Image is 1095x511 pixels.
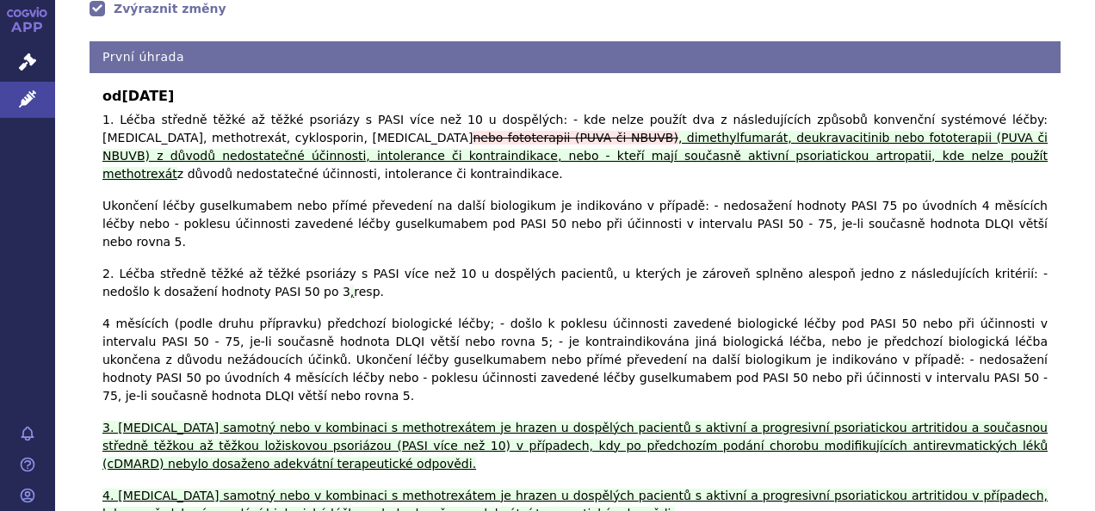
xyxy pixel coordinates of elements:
ins: , dimethylfumarát, deukravacitinib nebo fototerapii (PUVA či NBUVB) z důvodů nedostatečné účinnos... [102,131,1048,181]
span: z důvodů nedostatečné účinnosti, intolerance či kontraindikace. Ukončení léčby guselkumabem nebo ... [102,167,1048,299]
span: 1. Léčba středně těžké až těžké psoriázy s PASI více než 10 u dospělých: - kde nelze použít dva z... [102,113,1048,145]
span: resp. 4 měsících (podle druhu přípravku) předchozí biologické léčby; - došlo k poklesu účinnosti ... [102,285,1048,403]
span: [DATE] [121,88,174,104]
ins: , [350,285,354,299]
b: od [102,86,1048,107]
del: nebo fototerapii (PUVA či NBUVB) [473,131,678,145]
h4: První úhrada [90,41,1061,73]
